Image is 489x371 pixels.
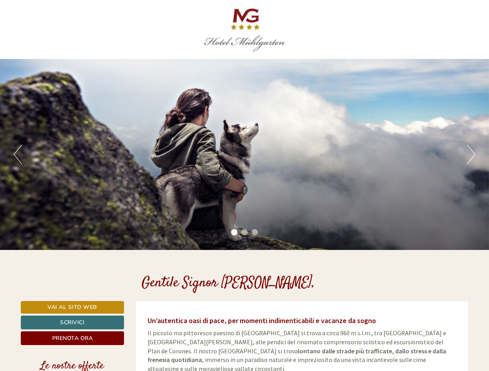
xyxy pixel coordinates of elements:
a: Vai al sito web [21,301,124,314]
span: Un’autentica oasi di pace, per momenti indimenticabili e vacanze da sogno [148,316,376,325]
a: Prenota ora [21,331,124,345]
button: Next [467,145,475,164]
h1: Gentile Signor [PERSON_NAME], [142,275,315,291]
button: Previous [14,145,22,164]
a: Scrivici [21,316,124,329]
